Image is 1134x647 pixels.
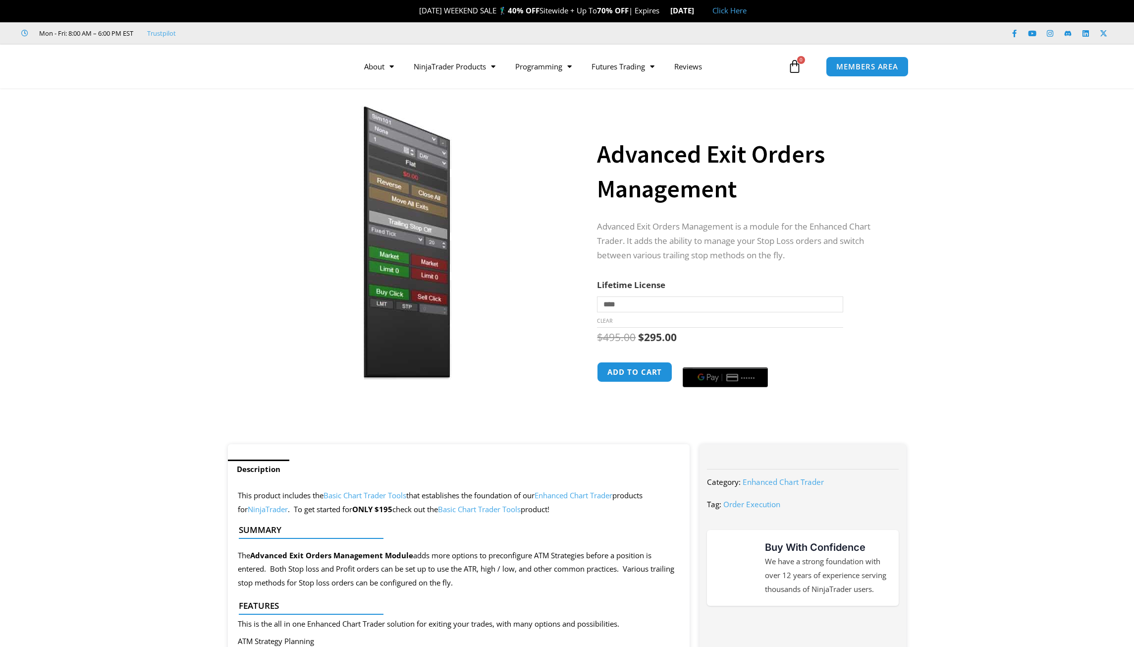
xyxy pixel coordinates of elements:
img: LogoAI | Affordable Indicators – NinjaTrader [212,49,319,84]
a: 0 [773,52,816,81]
h3: Buy With Confidence [765,540,889,555]
span: Category: [707,477,741,487]
span: [DATE] WEEKEND SALE 🏌️‍♂️ Sitewide + Up To | Expires [409,5,670,15]
h4: Summary [239,525,671,535]
h1: Advanced Exit Orders Management [597,137,886,206]
a: Basic Chart Trader Tools [324,490,406,500]
a: MEMBERS AREA [826,57,909,77]
a: Enhanced Chart Trader [535,490,612,500]
span: Mon - Fri: 8:00 AM – 6:00 PM EST [37,27,133,39]
strong: 40% OFF [508,5,540,15]
nav: Menu [354,55,785,78]
span: MEMBERS AREA [836,63,898,70]
a: Programming [505,55,582,78]
text: •••••• [742,374,756,381]
button: Buy with GPay [683,367,768,387]
a: Order Execution [723,499,780,509]
span: $ [597,330,603,344]
bdi: 295.00 [638,330,677,344]
span: check out the product! [392,504,549,514]
a: Enhanced Chart Trader [743,477,824,487]
strong: [DATE] [670,5,702,15]
p: This product includes the that establishes the foundation of our products for . To get started for [238,489,680,517]
strong: Advanced Exit Orders Management Module [250,550,413,560]
span: Tag: [707,499,721,509]
span: 0 [797,56,805,64]
a: About [354,55,404,78]
img: NinjaTrader Wordmark color RGB | Affordable Indicators – NinjaTrader [728,622,877,641]
button: Add to cart [597,362,672,382]
a: Description [228,460,289,479]
img: 🎉 [411,7,419,14]
a: NinjaTrader Products [404,55,505,78]
label: Lifetime License [597,279,665,291]
bdi: 495.00 [597,330,636,344]
a: Futures Trading [582,55,664,78]
p: We have a strong foundation with over 12 years of experience serving thousands of NinjaTrader users. [765,555,889,596]
p: Advanced Exit Orders Management is a module for the Enhanced Chart Trader. It adds the ability to... [597,220,886,263]
h4: Features [239,601,671,611]
img: 🏭 [695,7,702,14]
a: Trustpilot [147,27,176,39]
a: NinjaTrader [248,504,288,514]
a: Reviews [664,55,712,78]
strong: 70% OFF [597,5,629,15]
strong: ONLY $195 [352,504,392,514]
img: mark thumbs good 43913 | Affordable Indicators – NinjaTrader [717,550,753,586]
img: ⌛ [660,7,668,14]
a: Clear options [597,317,612,324]
a: Click Here [712,5,747,15]
a: Basic Chart Trader Tools [438,504,521,514]
img: AdvancedStopLossMgmt [242,106,560,380]
span: $ [638,330,644,344]
iframe: Secure payment input frame [681,360,770,361]
p: The adds more options to preconfigure ATM Strategies before a position is entered. Both Stop loss... [238,549,680,590]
